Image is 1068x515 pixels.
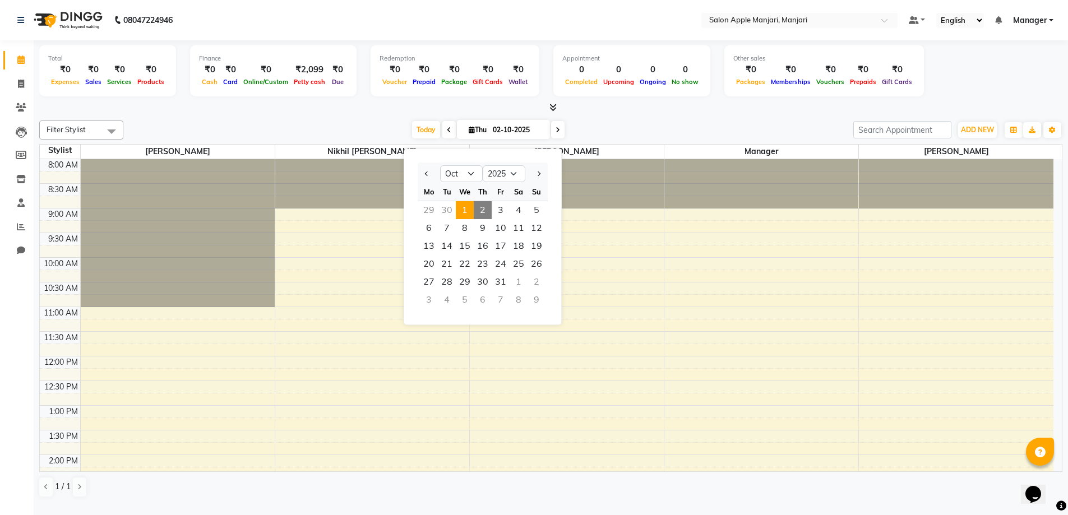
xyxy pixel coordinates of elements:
[46,159,80,171] div: 8:00 AM
[420,291,438,309] div: Monday, November 3, 2025
[420,273,438,291] div: Monday, October 27, 2025
[492,255,510,273] div: Friday, October 24, 2025
[328,63,348,76] div: ₹0
[768,63,813,76] div: ₹0
[380,78,410,86] span: Voucher
[492,219,510,237] span: 10
[474,183,492,201] div: Th
[1021,470,1057,504] iframe: chat widget
[510,237,528,255] div: Saturday, October 18, 2025
[456,183,474,201] div: We
[474,201,492,219] div: Thursday, October 2, 2025
[562,63,600,76] div: 0
[199,54,348,63] div: Finance
[528,237,545,255] span: 19
[48,78,82,86] span: Expenses
[291,78,328,86] span: Petty cash
[528,255,545,273] div: Sunday, October 26, 2025
[456,291,474,309] div: Wednesday, November 5, 2025
[474,237,492,255] span: 16
[510,255,528,273] div: Saturday, October 25, 2025
[510,201,528,219] span: 4
[456,237,474,255] div: Wednesday, October 15, 2025
[733,78,768,86] span: Packages
[528,201,545,219] span: 5
[380,54,530,63] div: Redemption
[47,430,80,442] div: 1:30 PM
[456,219,474,237] div: Wednesday, October 8, 2025
[220,63,241,76] div: ₹0
[506,78,530,86] span: Wallet
[422,165,432,183] button: Previous month
[135,78,167,86] span: Products
[438,63,470,76] div: ₹0
[813,63,847,76] div: ₹0
[492,201,510,219] div: Friday, October 3, 2025
[47,125,86,134] span: Filter Stylist
[664,145,858,159] span: Manager
[669,63,701,76] div: 0
[637,78,669,86] span: Ongoing
[510,183,528,201] div: Sa
[528,183,545,201] div: Su
[41,332,80,344] div: 11:30 AM
[637,63,669,76] div: 0
[474,201,492,219] span: 2
[42,356,80,368] div: 12:00 PM
[456,273,474,291] div: Wednesday, October 29, 2025
[562,54,701,63] div: Appointment
[420,237,438,255] span: 13
[104,63,135,76] div: ₹0
[135,63,167,76] div: ₹0
[438,219,456,237] span: 7
[1013,15,1047,26] span: Manager
[47,455,80,467] div: 2:00 PM
[474,273,492,291] div: Thursday, October 30, 2025
[456,201,474,219] div: Wednesday, October 1, 2025
[474,219,492,237] div: Thursday, October 9, 2025
[420,219,438,237] div: Monday, October 6, 2025
[847,63,879,76] div: ₹0
[470,145,664,159] span: [PERSON_NAME]
[510,219,528,237] span: 11
[123,4,173,36] b: 08047224946
[600,78,637,86] span: Upcoming
[492,273,510,291] div: Friday, October 31, 2025
[55,481,71,493] span: 1 / 1
[410,78,438,86] span: Prepaid
[420,219,438,237] span: 6
[492,291,510,309] div: Friday, November 7, 2025
[40,145,80,156] div: Stylist
[420,255,438,273] span: 20
[81,145,275,159] span: [PERSON_NAME]
[492,237,510,255] div: Friday, October 17, 2025
[241,63,291,76] div: ₹0
[420,255,438,273] div: Monday, October 20, 2025
[46,208,80,220] div: 9:00 AM
[438,273,456,291] div: Tuesday, October 28, 2025
[562,78,600,86] span: Completed
[41,258,80,270] div: 10:00 AM
[669,78,701,86] span: No show
[600,63,637,76] div: 0
[853,121,951,138] input: Search Appointment
[291,63,328,76] div: ₹2,099
[456,255,474,273] div: Wednesday, October 22, 2025
[410,63,438,76] div: ₹0
[879,63,915,76] div: ₹0
[438,291,456,309] div: Tuesday, November 4, 2025
[47,406,80,417] div: 1:00 PM
[961,126,994,134] span: ADD NEW
[456,255,474,273] span: 22
[510,237,528,255] span: 18
[528,237,545,255] div: Sunday, October 19, 2025
[456,219,474,237] span: 8
[29,4,105,36] img: logo
[474,255,492,273] span: 23
[456,273,474,291] span: 29
[489,122,545,138] input: 2025-10-02
[48,63,82,76] div: ₹0
[41,307,80,319] div: 11:00 AM
[768,78,813,86] span: Memberships
[420,273,438,291] span: 27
